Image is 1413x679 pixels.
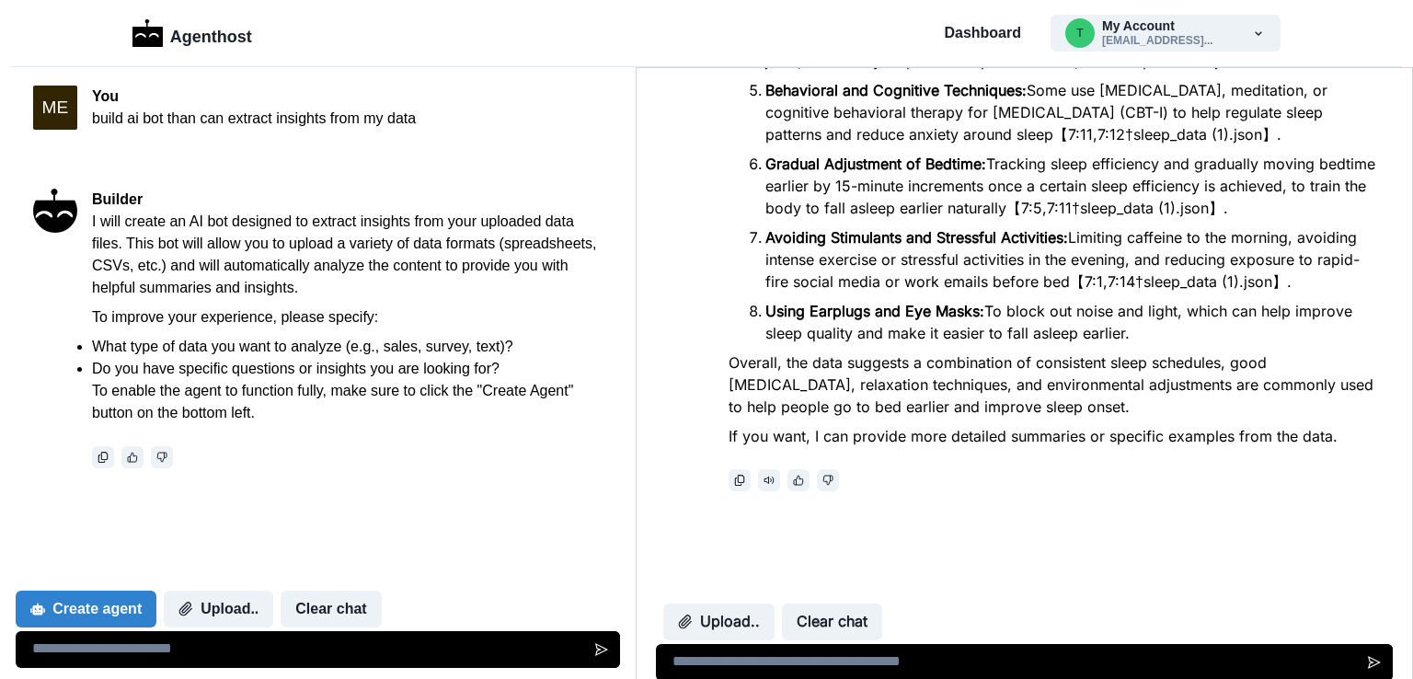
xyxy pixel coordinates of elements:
button: Send message [583,631,620,668]
button: Read aloud [121,401,144,423]
button: Copy [92,401,114,423]
button: Copy [92,446,114,468]
p: Agenthost [170,17,252,50]
button: Clear chat [145,535,246,572]
li: What type of data you want to analyze (e.g., sales, survey, text)? [92,336,603,358]
p: I will create an AI bot designed to extract insights from your uploaded data files. This bot will... [92,211,603,299]
div: M E [42,98,69,116]
a: LogoAgenthost [132,17,252,50]
button: Clear chat [281,591,381,627]
img: An Ifffy [33,189,77,233]
p: Some use [MEDICAL_DATA], meditation, or cognitive behavioral therapy for [MEDICAL_DATA] (CBT-I) t... [129,11,742,77]
li: Do you have specific questions or insights you are looking for? [92,358,603,380]
p: Builder [92,189,603,211]
p: To improve your experience, please specify: [92,306,603,328]
p: You [92,86,416,108]
p: Overall, the data suggests a combination of consistent sleep schedules, good [MEDICAL_DATA], rela... [92,283,742,350]
strong: Using Earplugs and Eye Masks: [129,234,348,252]
strong: Gradual Adjustment of Bedtime: [129,86,350,105]
strong: Behavioral and Cognitive Techniques: [129,13,390,31]
p: If you want, I can provide more detailed summaries or specific examples from the data. [92,357,742,379]
button: Upload.. [164,591,273,627]
button: thumbs_down [180,401,202,423]
button: Send message [719,576,756,613]
button: thumbs_down [151,446,173,468]
p: build ai bot than can extract insights from my data [92,108,416,130]
strong: Avoiding Stimulants and Stressful Activities: [129,160,431,178]
button: thumbs_up [151,401,173,423]
p: To enable the agent to function fully, make sure to click the "Create Agent" button on the bottom... [92,380,603,424]
a: Dashboard [944,22,1021,44]
button: teyebhabib08@gmail.comMy Account[EMAIL_ADDRESS]... [1051,15,1281,52]
button: Create agent [16,591,156,627]
button: Upload.. [27,535,138,572]
p: Tracking sleep efficiency and gradually moving bedtime earlier by 15-minute increments once a cer... [129,85,742,151]
p: To block out noise and light, which can help improve sleep quality and make it easier to fall asl... [129,232,742,276]
p: Limiting caffeine to the morning, avoiding intense exercise or stressful activities in the evenin... [129,158,742,224]
img: Logo [132,19,163,47]
button: thumbs_up [121,446,144,468]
